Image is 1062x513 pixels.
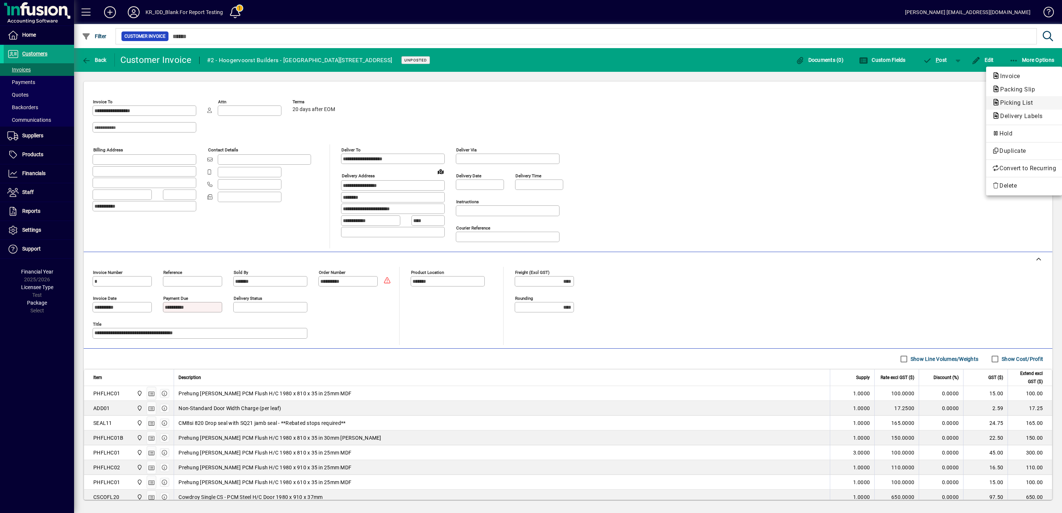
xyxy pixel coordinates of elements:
[992,73,1024,80] span: Invoice
[992,113,1046,120] span: Delivery Labels
[992,129,1056,138] span: Hold
[992,164,1056,173] span: Convert to Recurring
[992,181,1056,190] span: Delete
[992,86,1039,93] span: Packing Slip
[992,99,1036,106] span: Picking List
[992,147,1056,155] span: Duplicate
